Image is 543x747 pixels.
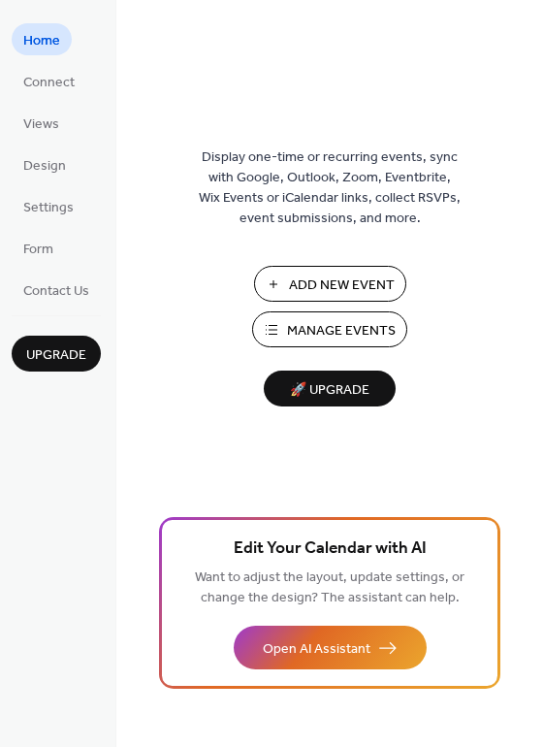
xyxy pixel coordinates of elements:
[195,565,464,611] span: Want to adjust the layout, update settings, or change the design? The assistant can help.
[12,232,65,264] a: Form
[12,148,78,180] a: Design
[12,107,71,139] a: Views
[12,65,86,97] a: Connect
[23,198,74,218] span: Settings
[234,536,427,563] span: Edit Your Calendar with AI
[23,114,59,135] span: Views
[275,377,384,404] span: 🚀 Upgrade
[23,156,66,177] span: Design
[26,345,86,366] span: Upgrade
[23,281,89,302] span: Contact Us
[12,274,101,306] a: Contact Us
[23,73,75,93] span: Connect
[287,321,396,341] span: Manage Events
[264,371,396,406] button: 🚀 Upgrade
[23,31,60,51] span: Home
[263,639,370,660] span: Open AI Assistant
[254,266,406,302] button: Add New Event
[252,311,407,347] button: Manage Events
[23,240,53,260] span: Form
[289,276,395,296] span: Add New Event
[234,626,427,669] button: Open AI Assistant
[12,23,72,55] a: Home
[12,336,101,372] button: Upgrade
[199,147,461,229] span: Display one-time or recurring events, sync with Google, Outlook, Zoom, Eventbrite, Wix Events or ...
[12,190,85,222] a: Settings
